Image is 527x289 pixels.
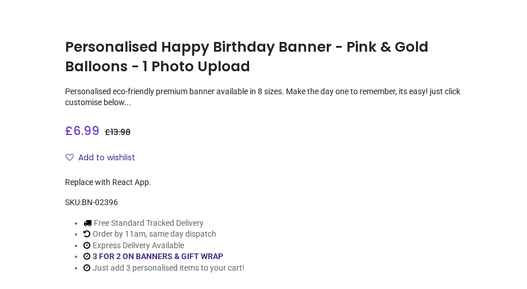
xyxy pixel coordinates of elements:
li: Express Delivery Available [83,240,245,252]
li: Order by 11am, same day dispatch [83,229,245,240]
div: SKU: [65,197,462,209]
h1: Personalised Happy Birthday Banner - Pink & Gold Balloons - 1 Photo Upload [65,37,462,77]
p: Personalised eco-friendly premium banner available in 8 sizes. Make the day one to remember, its ... [65,86,462,109]
button: Add to wishlistAdd to wishlist [65,148,145,168]
span: 6.99 [73,122,100,139]
i: Add to wishlist [66,153,74,161]
span: BN-02396 [82,198,118,207]
span: £ [105,126,131,138]
span: 13.98 [110,126,131,138]
li: Just add 3 personalised items to your cart! [83,263,245,274]
div: Replace with React App. [65,177,462,188]
span: £ [65,122,100,139]
li: Free Standard Tracked Delivery [83,218,245,229]
a: 3 FOR 2 ON BANNERS & GIFT WRAP [93,252,223,261]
